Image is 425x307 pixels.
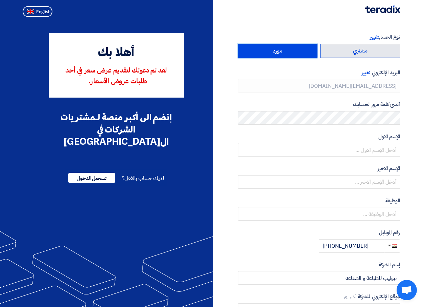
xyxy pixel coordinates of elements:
img: en-US.png [27,9,34,14]
input: أدخل بريد العمل الإلكتروني الخاص بك ... [238,79,400,93]
label: إسم الشركة [238,261,400,269]
label: نوع الحساب [238,33,400,41]
div: إنضم الى أكبر منصة لـمشتريات الشركات في ال[GEOGRAPHIC_DATA] [49,111,184,148]
div: Open chat [397,280,417,300]
input: أدخل الإسم الاخير ... [238,175,400,189]
button: English [23,6,52,17]
label: رقم الموبايل [238,229,400,237]
label: أنشئ كلمة مرور لحسابك [238,101,400,108]
label: مورد [238,44,318,58]
label: الإسم الاول [238,133,400,141]
input: أدخل رقم الموبايل ... [319,239,384,253]
span: English [36,9,50,14]
input: أدخل إسم الشركة ... [238,271,400,285]
span: تغيير [362,69,370,76]
label: الوظيفة [238,197,400,205]
input: أدخل الإسم الاول ... [238,143,400,157]
input: أدخل الوظيفة ... [238,207,400,221]
label: الموقع الإلكتروني للشركة [238,293,400,301]
span: لقد تم دعوتك لتقديم عرض سعر في أحد طلبات عروض الأسعار. [66,67,167,85]
span: لديك حساب بالفعل؟ [122,174,164,182]
span: أختياري [344,293,357,300]
div: أهلا بك [58,44,174,62]
span: تغيير [370,33,379,41]
label: الإسم الاخير [238,165,400,172]
a: تسجيل الدخول [68,174,115,182]
label: مشتري [320,44,400,58]
label: البريد الإلكتروني [238,69,400,77]
img: Teradix logo [365,5,400,13]
span: تسجيل الدخول [68,173,115,183]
